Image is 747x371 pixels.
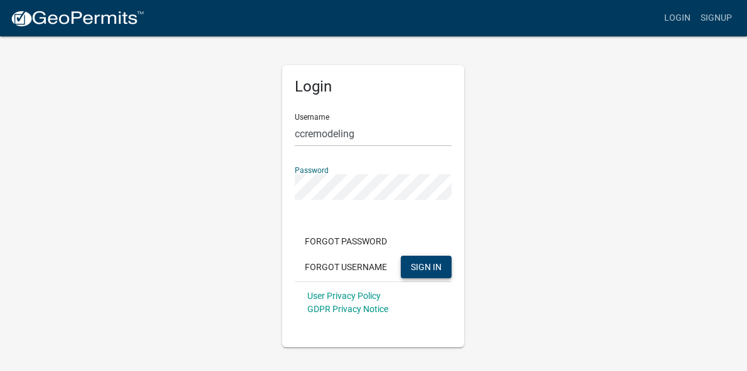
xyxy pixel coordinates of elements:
a: User Privacy Policy [307,291,381,301]
h5: Login [295,78,452,96]
button: SIGN IN [401,256,452,278]
button: Forgot Password [295,230,397,253]
a: GDPR Privacy Notice [307,304,388,314]
a: Signup [696,6,737,30]
span: SIGN IN [411,261,442,271]
button: Forgot Username [295,256,397,278]
a: Login [659,6,696,30]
